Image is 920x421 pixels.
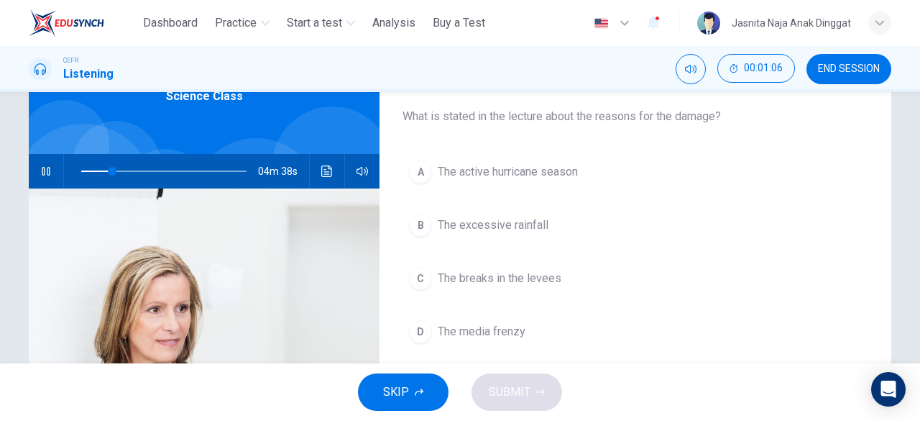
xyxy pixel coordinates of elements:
span: The active hurricane season [438,163,578,181]
a: ELTC logo [29,9,137,37]
button: END SESSION [806,54,891,84]
span: 00:01:06 [744,63,783,74]
div: Open Intercom Messenger [871,372,906,407]
span: The breaks in the levees [438,270,561,287]
button: CThe breaks in the levees [402,261,868,296]
button: Buy a Test [427,10,491,36]
div: Hide [717,54,795,84]
span: Dashboard [143,14,198,32]
span: The excessive rainfall [438,217,548,234]
button: SKIP [358,374,448,411]
span: SKIP [383,382,409,402]
img: ELTC logo [29,9,104,37]
span: Analysis [372,14,415,32]
span: 04m 38s [258,154,309,189]
button: Practice [209,10,275,36]
button: Dashboard [137,10,203,36]
button: BThe excessive rainfall [402,207,868,243]
span: END SESSION [818,63,880,75]
span: The media frenzy [438,323,525,340]
span: Start a test [287,14,342,32]
button: 00:01:06 [717,54,795,83]
div: D [409,320,432,343]
span: Practice [215,14,257,32]
div: Mute [676,54,706,84]
button: DThe media frenzy [402,314,868,350]
button: Analysis [367,10,421,36]
button: Start a test [281,10,361,36]
span: CEFR [63,55,78,65]
div: A [409,160,432,184]
span: Buy a Test [433,14,485,32]
button: Click to see the audio transcription [316,154,339,189]
img: Profile picture [697,12,720,35]
div: Jasnita Naja Anak Dinggat [732,14,851,32]
div: B [409,214,432,237]
span: What is stated in the lecture about the reasons for the damage? [402,108,868,125]
img: en [592,18,610,29]
div: C [409,267,432,290]
h1: Listening [63,65,114,83]
button: AThe active hurricane season [402,154,868,190]
span: Science Class [166,88,243,105]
